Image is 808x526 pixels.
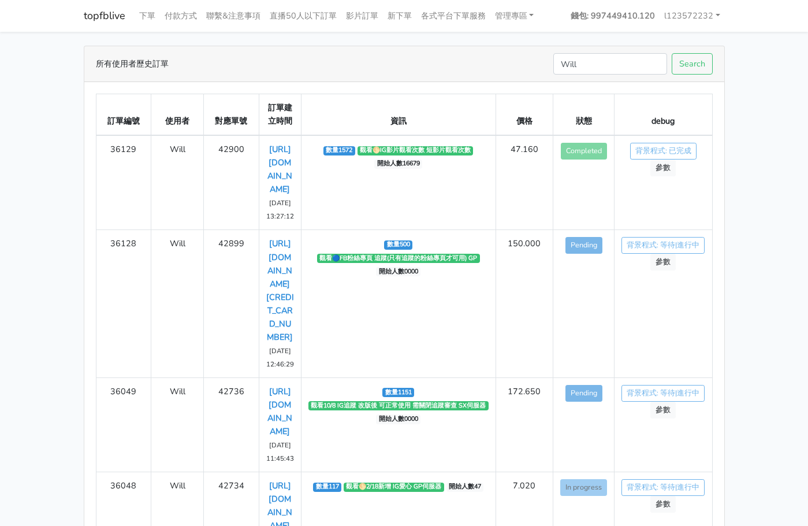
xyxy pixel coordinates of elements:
[96,94,151,136] th: 訂單編號
[621,385,705,402] a: 背景程式: 等待|進行中
[553,94,614,136] th: 狀態
[650,160,676,176] a: 參數
[266,346,294,369] small: [DATE] 12:46:29
[496,377,553,472] td: 172.650
[621,237,705,254] a: 背景程式: 等待|進行中
[308,401,489,410] span: 觀看10/8 IG追蹤 改版後 可正常使用 需關閉追蹤審查 SX伺服器
[266,198,294,221] small: [DATE] 13:27:12
[621,479,705,496] a: 背景程式: 等待|進行中
[301,94,496,136] th: 資訊
[650,496,676,513] a: 參數
[266,238,294,342] a: [URL][DOMAIN_NAME][CREDIT_CARD_NUMBER]
[374,160,422,169] span: 開始人數16679
[553,53,667,75] input: Search
[259,94,301,136] th: 訂單建立時間
[496,230,553,377] td: 150.000
[151,377,204,472] td: Will
[566,5,660,27] a: 錢包: 997449410.120
[204,230,259,377] td: 42899
[151,94,204,136] th: 使用者
[317,254,480,263] span: 觀看🔵FB粉絲專頁 追蹤(只有追蹤的粉絲專頁才可用) GP
[650,402,676,418] a: 參數
[376,267,420,276] span: 開始人數0000
[650,254,676,271] a: 參數
[341,5,383,27] a: 影片訂單
[267,386,292,437] a: [URL][DOMAIN_NAME]
[565,237,602,254] button: Pending
[96,230,151,377] td: 36128
[96,57,169,71] span: 所有使用者歷史訂單
[382,388,414,397] span: 數量1151
[202,5,265,27] a: 聯繫&注意事項
[672,53,713,75] button: Search
[160,5,202,27] a: 付款方式
[151,230,204,377] td: Will
[96,377,151,472] td: 36049
[313,483,341,492] span: 數量117
[560,479,607,496] button: In progress
[135,5,160,27] a: 下單
[204,94,259,136] th: 對應單號
[267,143,292,195] a: [URL][DOMAIN_NAME]
[571,10,655,21] strong: 錢包: 997449410.120
[323,146,355,155] span: 數量1572
[496,94,553,136] th: 價格
[265,5,341,27] a: 直播50人以下訂單
[416,5,490,27] a: 各式平台下單服務
[490,5,539,27] a: 管理專區
[151,135,204,230] td: Will
[630,143,697,160] a: 背景程式: 已完成
[84,5,125,27] a: topfblive
[565,385,602,402] button: Pending
[376,414,420,424] span: 開始人數0000
[358,146,474,155] span: 觀看🌕IG影片觀看次數 短影片觀看次數
[615,94,712,136] th: debug
[660,5,725,27] a: l123572232
[561,143,607,160] button: Completed
[204,377,259,472] td: 42736
[383,5,416,27] a: 新下單
[204,135,259,230] td: 42900
[446,483,484,492] span: 開始人數47
[496,135,553,230] td: 47.160
[384,240,412,250] span: 數量500
[96,135,151,230] td: 36129
[344,483,444,492] span: 觀看🌕2/18新增 IG愛心 GP伺服器
[266,440,294,463] small: [DATE] 11:45:43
